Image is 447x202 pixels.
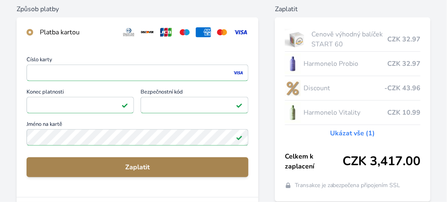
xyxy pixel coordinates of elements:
img: amex.svg [196,27,211,37]
iframe: Iframe pro datum vypršení platnosti [30,99,130,111]
span: Harmonelo Vitality [304,108,387,118]
a: Ukázat vše (1) [330,128,375,138]
span: Celkem k zaplacení [285,151,343,171]
img: discover.svg [140,27,155,37]
span: CZK 3,417.00 [343,154,420,169]
span: CZK 32.97 [387,59,420,69]
iframe: Iframe pro číslo karty [30,67,245,79]
img: CLEAN_VITALITY_se_stinem_x-lo.jpg [285,102,301,123]
span: Cenově výhodný balíček START 60 [312,29,387,49]
img: diners.svg [121,27,136,37]
iframe: Iframe pro bezpečnostní kód [144,99,244,111]
img: Platné pole [236,102,243,108]
img: start.jpg [285,29,309,50]
img: mc.svg [214,27,230,37]
span: Číslo karty [27,57,248,65]
img: maestro.svg [177,27,192,37]
img: visa.svg [233,27,248,37]
button: Zaplatit [27,157,248,177]
span: Zaplatit [33,162,242,172]
img: jcb.svg [158,27,174,37]
span: Discount [304,83,384,93]
span: -CZK 43.96 [384,83,420,93]
img: CLEAN_PROBIO_se_stinem_x-lo.jpg [285,53,301,74]
div: Platba kartou [40,27,114,37]
input: Jméno na kartěPlatné pole [27,129,248,146]
img: discount-lo.png [285,78,301,99]
span: Jméno na kartě [27,122,248,129]
h6: Způsob platby [17,4,258,14]
img: Platné pole [121,102,128,108]
span: Bezpečnostní kód [141,89,248,97]
img: Platné pole [236,134,243,141]
img: visa [233,69,244,77]
span: Transakce je zabezpečena připojením SSL [295,181,401,190]
h6: Zaplatit [275,4,430,14]
span: Harmonelo Probio [304,59,387,69]
span: CZK 32.97 [387,34,420,44]
span: CZK 10.99 [387,108,420,118]
span: Konec platnosti [27,89,134,97]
